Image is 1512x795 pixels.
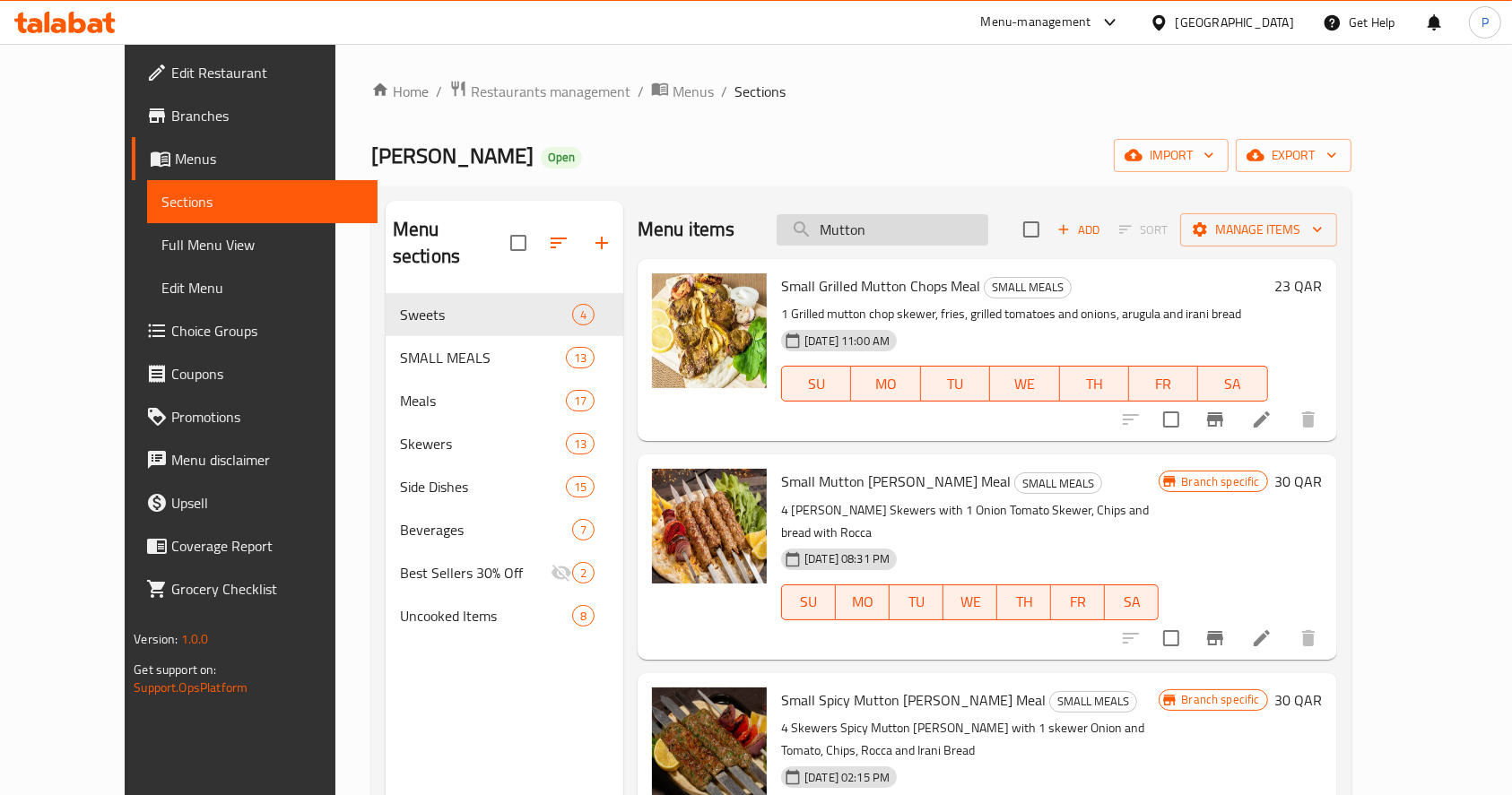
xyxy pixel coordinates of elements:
[897,589,936,615] span: TU
[789,371,844,397] span: SU
[386,551,623,594] div: Best Sellers 30% Off2
[132,94,378,137] a: Branches
[449,80,630,103] a: Restaurants management
[134,627,178,651] span: Version:
[161,277,363,298] span: Edit Menu
[928,371,983,397] span: TU
[132,309,378,352] a: Choice Groups
[652,273,767,388] img: Small Grilled Mutton Chops Meal
[1174,691,1266,708] span: Branch specific
[572,304,595,325] div: items
[400,433,566,454] span: Skewers
[134,658,216,681] span: Get support on:
[573,522,594,539] span: 7
[1194,617,1237,660] button: Branch-specific-item
[1287,398,1330,441] button: delete
[921,366,990,402] button: TU
[734,81,786,102] span: Sections
[638,81,644,102] li: /
[573,565,594,582] span: 2
[1180,213,1337,246] button: Manage items
[132,524,378,567] a: Coverage Report
[797,769,897,786] span: [DATE] 02:15 PM
[1055,220,1103,240] span: Add
[890,584,943,620] button: TU
[132,481,378,524] a: Upsell
[572,562,595,583] div: items
[567,436,594,453] span: 13
[572,605,595,626] div: items
[171,578,363,600] span: Grocery Checklist
[858,371,913,397] span: MO
[781,303,1268,325] p: 1 Grilled mutton chop skewer, fries, grilled tomatoes and onions, arugula and irani bread
[781,366,851,402] button: SU
[566,390,595,411] div: items
[985,277,1071,298] span: SMALL MEALS
[171,406,363,428] span: Promotions
[781,687,1046,713] span: Small Spicy Mutton [PERSON_NAME] Meal
[386,286,623,644] nav: Menu sections
[400,347,566,368] span: SMALL MEALS
[1128,144,1214,167] span: import
[1050,216,1108,244] span: Add item
[1015,473,1101,494] span: SMALL MEALS
[777,214,988,246] input: search
[1250,144,1337,167] span: export
[171,105,363,126] span: Branches
[541,147,582,169] div: Open
[371,80,1351,103] nav: breadcrumb
[147,180,378,223] a: Sections
[567,350,594,367] span: 13
[1105,584,1159,620] button: SA
[567,479,594,496] span: 15
[400,562,551,583] div: Best Sellers 30% Off
[386,422,623,465] div: Skewers13
[1482,13,1489,32] span: P
[1050,691,1136,712] span: SMALL MEALS
[1205,371,1260,397] span: SA
[1112,589,1151,615] span: SA
[500,224,537,262] span: Select all sections
[566,476,595,497] div: items
[386,336,623,379] div: SMALL MEALS13
[638,216,735,243] h2: Menu items
[175,148,363,169] span: Menus
[171,492,363,514] span: Upsell
[400,519,572,540] span: Beverages
[990,366,1059,402] button: WE
[1195,219,1323,241] span: Manage items
[1012,211,1050,248] span: Select section
[573,608,594,625] span: 8
[132,137,378,180] a: Menus
[1129,366,1198,402] button: FR
[161,234,363,255] span: Full Menu View
[1275,273,1323,298] h6: 23 QAR
[132,567,378,610] a: Grocery Checklist
[673,81,714,102] span: Menus
[781,499,1159,544] p: 4 [PERSON_NAME] Skewers with 1 Onion Tomato Skewer, Chips and bread with Rocca
[132,51,378,94] a: Edit Restaurant
[981,12,1091,33] div: Menu-management
[400,304,572,325] span: Sweets
[400,605,572,626] span: Uncooked Items
[836,584,890,620] button: MO
[386,293,623,336] div: Sweets4
[400,476,566,497] div: Side Dishes
[147,266,378,309] a: Edit Menu
[386,508,623,551] div: Beverages7
[181,627,209,651] span: 1.0.0
[1194,398,1237,441] button: Branch-specific-item
[851,366,920,402] button: MO
[400,390,566,411] span: Meals
[171,449,363,471] span: Menu disclaimer
[1287,617,1330,660] button: delete
[171,363,363,385] span: Coupons
[1058,589,1098,615] span: FR
[1114,139,1229,172] button: import
[1108,216,1180,244] span: Select section first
